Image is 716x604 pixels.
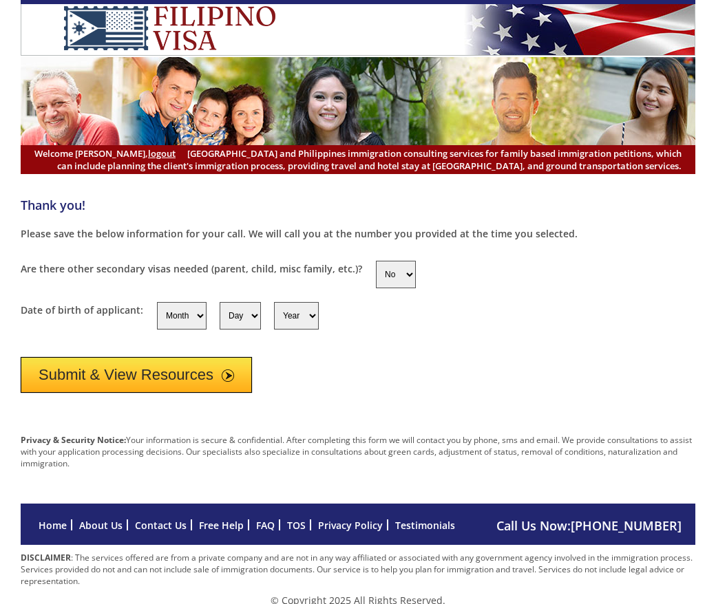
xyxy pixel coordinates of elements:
[287,519,306,532] a: TOS
[21,434,126,446] strong: Privacy & Security Notice:
[34,147,682,172] span: [GEOGRAPHIC_DATA] and Philippines immigration consulting services for family based immigration pe...
[571,517,682,534] a: [PHONE_NUMBER]
[21,227,695,240] p: Please save the below information for your call. We will call you at the number you provided at t...
[256,519,275,532] a: FAQ
[199,519,244,532] a: Free Help
[21,197,695,213] h4: Thank you!
[395,519,455,532] a: Testimonials
[21,262,362,275] label: Are there other secondary visas needed (parent, child, misc family, etc.)?
[21,434,695,469] p: Your information is secure & confidential. After completing this form we will contact you by phon...
[318,519,383,532] a: Privacy Policy
[39,519,67,532] a: Home
[21,552,71,563] strong: DISCLAIMER
[135,519,187,532] a: Contact Us
[21,552,695,587] p: : The services offered are from a private company and are not in any way affiliated or associated...
[496,517,682,534] span: Call Us Now:
[79,519,123,532] a: About Us
[148,147,176,160] a: logout
[34,147,176,160] span: Welcome [PERSON_NAME],
[21,357,252,393] button: Submit & View Resources
[21,303,143,316] label: Date of birth of applicant:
